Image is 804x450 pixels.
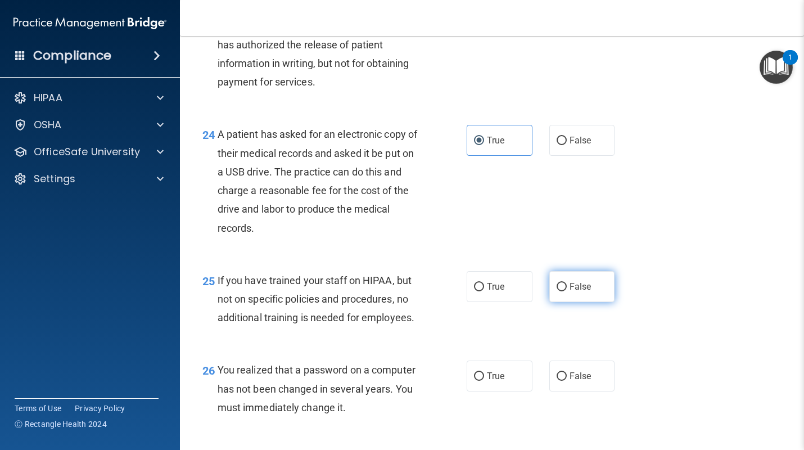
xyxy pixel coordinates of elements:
[487,135,504,146] span: True
[15,418,107,430] span: Ⓒ Rectangle Health 2024
[202,274,215,288] span: 25
[13,12,166,34] img: PMB logo
[570,281,591,292] span: False
[13,145,164,159] a: OfficeSafe University
[34,91,62,105] p: HIPAA
[474,372,484,381] input: True
[487,281,504,292] span: True
[15,403,61,414] a: Terms of Use
[487,371,504,381] span: True
[474,283,484,291] input: True
[33,48,111,64] h4: Compliance
[34,145,140,159] p: OfficeSafe University
[202,364,215,377] span: 26
[13,91,164,105] a: HIPAA
[557,283,567,291] input: False
[218,364,415,413] span: You realized that a password on a computer has not been changed in several years. You must immedi...
[570,135,591,146] span: False
[218,128,418,233] span: A patient has asked for an electronic copy of their medical records and asked it be put on a USB ...
[557,137,567,145] input: False
[557,372,567,381] input: False
[202,128,215,142] span: 24
[788,57,792,72] div: 1
[13,172,164,186] a: Settings
[570,371,591,381] span: False
[218,274,414,323] span: If you have trained your staff on HIPAA, but not on specific policies and procedures, no addition...
[34,118,62,132] p: OSHA
[760,51,793,84] button: Open Resource Center, 1 new notification
[474,137,484,145] input: True
[13,118,164,132] a: OSHA
[75,403,125,414] a: Privacy Policy
[609,370,791,415] iframe: Drift Widget Chat Controller
[34,172,75,186] p: Settings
